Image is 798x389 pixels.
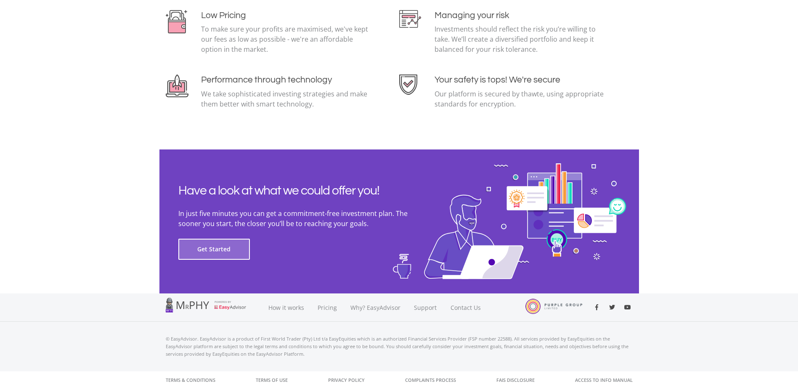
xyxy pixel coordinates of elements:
p: Investments should reflect the risk you’re willing to take. We’ll create a diversified portfolio ... [435,24,606,54]
h4: Your safety is tops! We're secure [435,75,606,85]
h4: Low Pricing [201,10,372,21]
h2: Have a look at what we could offer you! [178,183,431,198]
p: In just five minutes you can get a commitment-free investment plan. The sooner you start, the clo... [178,208,431,229]
a: Pricing [311,293,344,322]
p: We take sophisticated investing strategies and make them better with smart technology. [201,89,372,109]
a: Why? EasyAdvisor [344,293,407,322]
a: Access to Info Manual [575,371,633,389]
a: Terms of Use [256,371,288,389]
a: FAIS Disclosure [496,371,535,389]
p: © EasyAdvisor. EasyAdvisor is a product of First World Trader (Pty) Ltd t/a EasyEquities which is... [166,335,633,358]
h4: Managing your risk [435,10,606,21]
a: Privacy Policy [328,371,365,389]
a: Terms & Conditions [166,371,215,389]
h4: Performance through technology [201,75,372,85]
p: To make sure your profits are maximised, we've kept our fees as low as possible - we're an afford... [201,24,372,54]
a: Contact Us [444,293,488,322]
a: Complaints Process [405,371,456,389]
a: Support [407,293,444,322]
a: How it works [262,293,311,322]
p: Our platform is secured by thawte, using appropriate standards for encryption. [435,89,606,109]
button: Get Started [178,239,250,260]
